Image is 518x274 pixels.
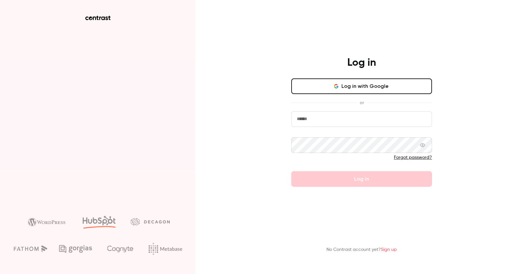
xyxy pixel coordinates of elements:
img: decagon [131,218,170,225]
a: Forgot password? [394,155,432,160]
p: No Contrast account yet? [326,246,397,253]
button: Log in with Google [291,78,432,94]
a: Sign up [381,247,397,252]
h4: Log in [347,56,376,69]
span: or [356,99,367,106]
